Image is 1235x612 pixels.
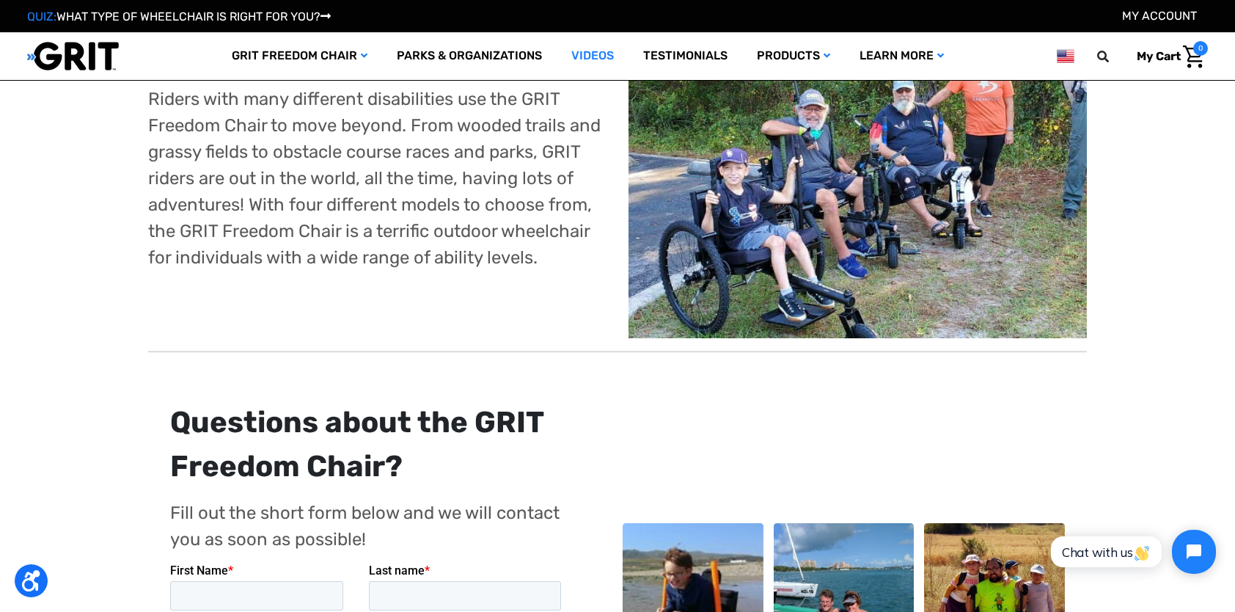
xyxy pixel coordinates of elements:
iframe: Tidio Chat [1035,517,1228,586]
a: GRIT Freedom Chair [217,32,382,80]
a: Cart with 0 items [1126,41,1208,72]
a: Products [742,32,845,80]
a: Account [1122,9,1197,23]
p: Riders with many different disabilities use the GRIT Freedom Chair to move beyond. From wooded tr... [148,86,606,271]
input: Search [1104,41,1126,72]
span: QUIZ: [27,10,56,23]
span: Phone Number [199,60,278,74]
img: GRIT All-Terrain Wheelchair and Mobility Equipment [27,41,119,71]
a: QUIZ:WHAT TYPE OF WHEELCHAIR IS RIGHT FOR YOU? [27,10,331,23]
a: Parks & Organizations [382,32,557,80]
div: Questions about the GRIT Freedom Chair? [170,401,567,489]
img: us.png [1057,47,1074,65]
p: Fill out the short form below and we will contact you as soon as possible! [170,500,567,553]
img: Cart [1183,45,1204,68]
a: Learn More [845,32,959,80]
img: Group of GRIT Freedom Chair riders on grass including child and two adults in off-road wheelchair [629,24,1087,338]
a: Videos [557,32,629,80]
span: 0 [1193,41,1208,56]
span: My Cart [1137,49,1181,63]
a: Testimonials [629,32,742,80]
